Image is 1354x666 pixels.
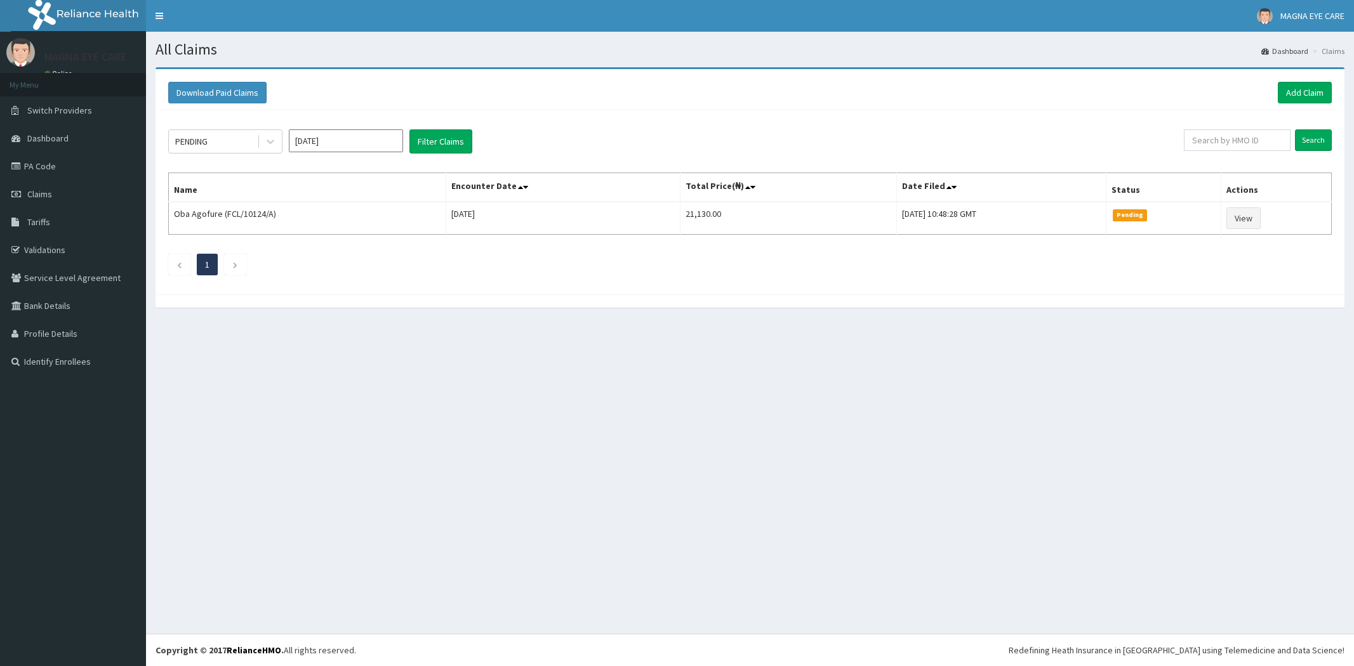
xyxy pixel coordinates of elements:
div: Redefining Heath Insurance in [GEOGRAPHIC_DATA] using Telemedicine and Data Science! [1009,644,1344,656]
th: Name [169,173,446,202]
th: Date Filed [897,173,1106,202]
img: User Image [1257,8,1273,24]
th: Status [1106,173,1221,202]
strong: Copyright © 2017 . [156,644,284,656]
span: Switch Providers [27,105,92,116]
td: Oba Agofure (FCL/10124/A) [169,202,446,235]
div: PENDING [175,135,208,148]
input: Select Month and Year [289,129,403,152]
button: Download Paid Claims [168,82,267,103]
p: MAGNA EYE CARE [44,51,126,63]
a: Previous page [176,259,182,270]
img: User Image [6,38,35,67]
input: Search by HMO ID [1184,129,1291,151]
li: Claims [1310,46,1344,56]
span: MAGNA EYE CARE [1280,10,1344,22]
h1: All Claims [156,41,1344,58]
th: Encounter Date [446,173,680,202]
a: View [1226,207,1261,229]
a: Online [44,69,75,78]
a: RelianceHMO [227,644,281,656]
td: [DATE] [446,202,680,235]
th: Actions [1221,173,1331,202]
th: Total Price(₦) [680,173,897,202]
input: Search [1295,129,1332,151]
td: 21,130.00 [680,202,897,235]
a: Add Claim [1278,82,1332,103]
a: Dashboard [1261,46,1308,56]
span: Claims [27,188,52,200]
button: Filter Claims [409,129,472,153]
a: Page 1 is your current page [205,259,209,270]
a: Next page [232,259,238,270]
td: [DATE] 10:48:28 GMT [897,202,1106,235]
footer: All rights reserved. [146,634,1354,666]
span: Tariffs [27,216,50,228]
span: Dashboard [27,133,69,144]
span: Pending [1113,209,1148,221]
